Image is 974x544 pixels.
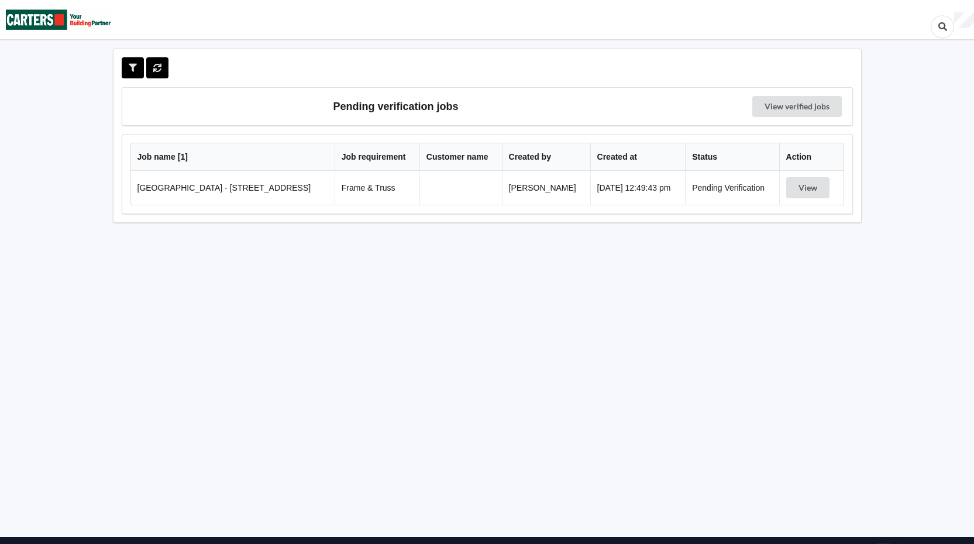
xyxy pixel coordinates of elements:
[131,171,335,205] td: [GEOGRAPHIC_DATA] - [STREET_ADDRESS]
[502,171,590,205] td: [PERSON_NAME]
[590,143,686,171] th: Created at
[752,96,842,117] a: View verified jobs
[419,143,502,171] th: Customer name
[335,171,419,205] td: Frame & Truss
[502,143,590,171] th: Created by
[954,12,974,29] div: User Profile
[131,143,335,171] th: Job name [ 1 ]
[779,143,844,171] th: Action
[335,143,419,171] th: Job requirement
[786,183,832,192] a: View
[590,171,686,205] td: [DATE] 12:49:43 pm
[786,177,830,198] button: View
[685,143,779,171] th: Status
[685,171,779,205] td: Pending Verification
[130,96,662,117] h3: Pending verification jobs
[6,1,111,39] img: Carters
